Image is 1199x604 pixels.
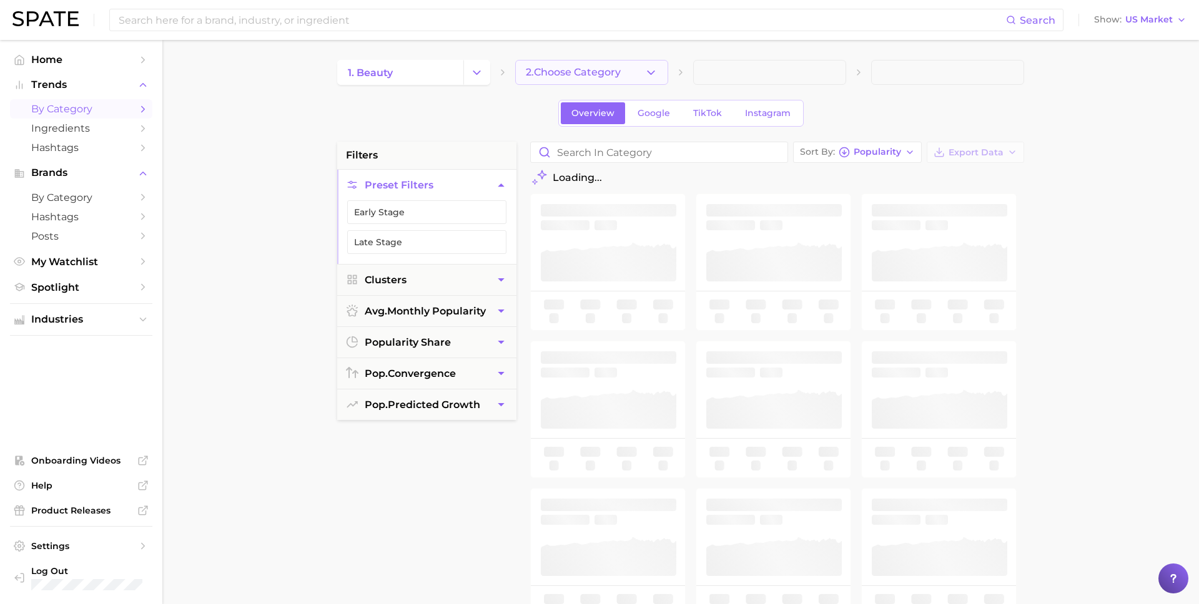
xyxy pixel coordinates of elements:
a: Instagram [734,102,801,124]
a: TikTok [683,102,733,124]
span: Onboarding Videos [31,455,131,466]
a: Google [627,102,681,124]
a: 1. beauty [337,60,463,85]
a: Spotlight [10,278,152,297]
span: Show [1094,16,1122,23]
span: Preset Filters [365,179,433,191]
abbr: average [365,305,387,317]
span: Sort By [800,149,835,155]
a: by Category [10,99,152,119]
span: Instagram [745,108,791,119]
button: avg.monthly popularity [337,296,516,326]
span: Clusters [365,274,407,286]
span: monthly popularity [365,305,486,317]
button: Brands [10,163,152,182]
a: Onboarding Videos [10,451,152,470]
a: Log out. Currently logged in with e-mail lhighfill@hunterpr.com. [10,562,152,594]
span: convergence [365,368,456,379]
a: Home [10,50,152,69]
span: Product Releases [31,505,131,516]
span: My Watchlist [31,256,131,268]
abbr: popularity index [365,368,388,379]
span: Help [31,480,131,491]
button: Preset Filters [337,170,516,200]
button: pop.predicted growth [337,389,516,420]
button: Change Category [463,60,490,85]
a: Product Releases [10,501,152,520]
span: Overview [571,108,614,119]
button: Industries [10,310,152,329]
input: Search in category [531,142,787,162]
a: Ingredients [10,119,152,138]
span: 2. Choose Category [526,67,621,78]
a: My Watchlist [10,252,152,271]
span: Google [638,108,670,119]
input: Search here for a brand, industry, or ingredient [117,9,1006,31]
span: Loading... [553,172,602,183]
span: Spotlight [31,281,131,293]
button: Clusters [337,265,516,295]
span: Search [1020,14,1055,26]
span: US Market [1125,16,1173,23]
span: Home [31,54,131,66]
a: Hashtags [10,138,152,157]
span: Posts [31,230,131,242]
img: SPATE [12,11,79,26]
button: pop.convergence [337,358,516,389]
a: Help [10,476,152,495]
a: Settings [10,537,152,555]
button: Export Data [927,142,1024,163]
button: Early Stage [347,200,506,224]
span: filters [346,148,378,163]
span: 1. beauty [348,67,393,79]
span: popularity share [365,336,451,348]
span: Industries [31,314,131,325]
span: Trends [31,79,131,90]
span: Ingredients [31,122,131,134]
button: popularity share [337,327,516,358]
span: Hashtags [31,142,131,153]
button: Sort ByPopularity [793,142,922,163]
a: by Category [10,188,152,207]
span: Hashtags [31,211,131,223]
button: ShowUS Market [1091,12,1190,28]
span: by Category [31,103,131,115]
span: predicted growth [365,399,480,411]
span: Export Data [949,147,1004,158]
a: Posts [10,226,152,246]
button: Late Stage [347,230,506,254]
span: Popularity [854,149,901,155]
abbr: popularity index [365,399,388,411]
a: Hashtags [10,207,152,226]
a: Overview [561,102,625,124]
button: Trends [10,75,152,94]
span: by Category [31,192,131,203]
button: 2.Choose Category [515,60,668,85]
span: TikTok [693,108,722,119]
span: Brands [31,167,131,178]
span: Log Out [31,565,142,577]
span: Settings [31,540,131,552]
